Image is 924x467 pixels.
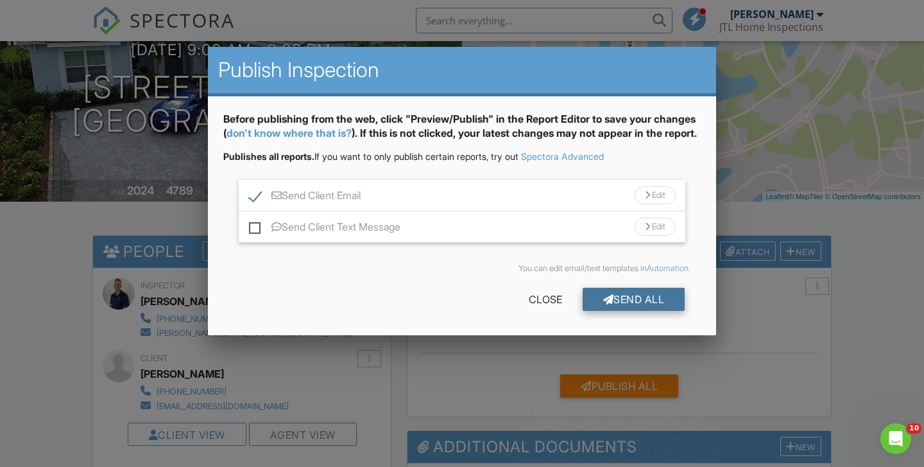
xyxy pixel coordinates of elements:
span: If you want to only publish certain reports, try out [223,151,518,162]
a: Spectora Advanced [521,151,604,162]
div: Close [508,288,583,311]
div: Send All [583,288,685,311]
h2: Publish Inspection [218,57,706,83]
div: Edit [635,186,676,204]
label: Send Client Text Message [249,221,400,237]
div: Edit [635,218,676,236]
div: Before publishing from the web, click "Preview/Publish" in the Report Editor to save your changes... [223,112,701,151]
strong: Publishes all reports. [223,151,314,162]
a: don't know where that is? [227,127,352,139]
a: Automation [647,263,689,273]
div: You can edit email/text templates in . [234,263,690,274]
span: 10 [907,423,921,434]
label: Send Client Email [249,189,361,206]
iframe: Intercom live chat [880,423,911,454]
